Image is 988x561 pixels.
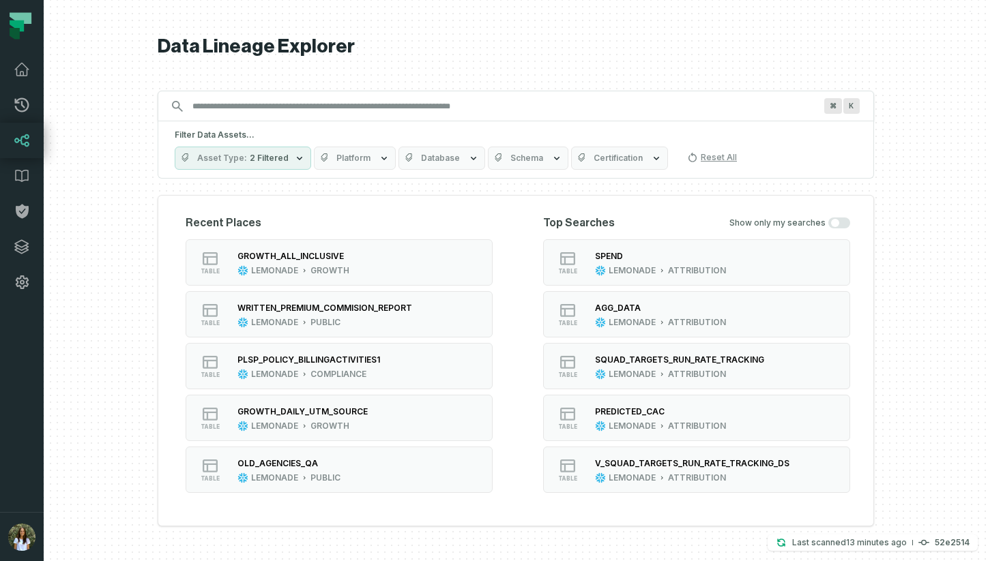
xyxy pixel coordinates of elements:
[846,537,907,547] relative-time: Sep 29, 2025, 4:45 PM GMT+3
[935,539,970,547] h4: 52e2514
[768,534,978,551] button: Last scanned[DATE] 4:45:20 PM52e2514
[158,35,874,59] h1: Data Lineage Explorer
[8,524,35,551] img: avatar of Noa Gordon
[843,98,860,114] span: Press ⌘ + K to focus the search bar
[792,536,907,549] p: Last scanned
[824,98,842,114] span: Press ⌘ + K to focus the search bar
